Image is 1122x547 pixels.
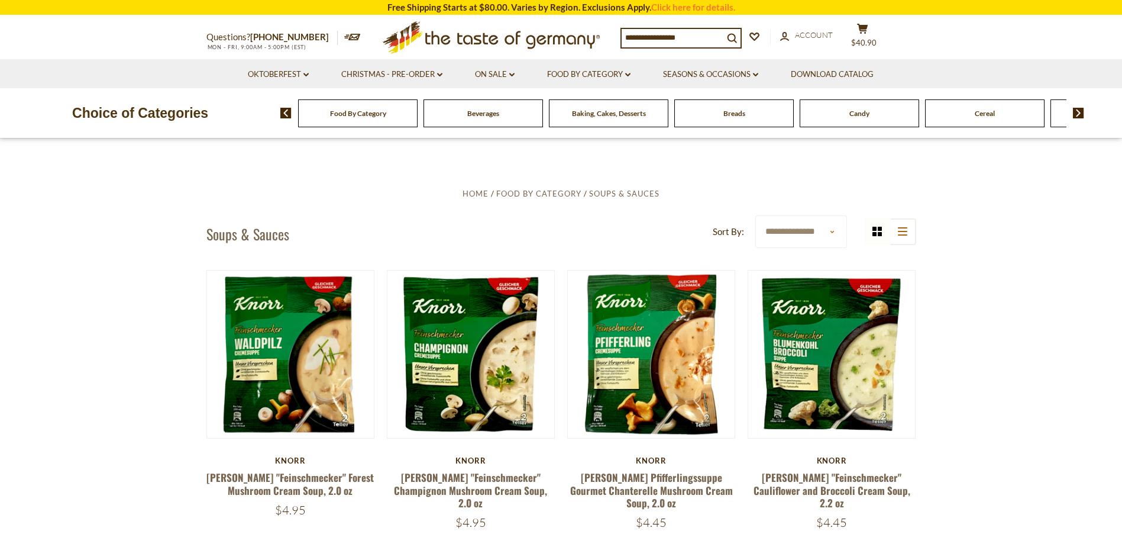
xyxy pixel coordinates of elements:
[1073,108,1084,118] img: next arrow
[572,109,646,118] a: Baking, Cakes, Desserts
[206,225,289,243] h1: Soups & Sauces
[748,456,916,465] div: Knorr
[975,109,995,118] a: Cereal
[248,68,309,81] a: Oktoberfest
[663,68,758,81] a: Seasons & Occasions
[636,515,667,530] span: $4.45
[567,456,736,465] div: Knorr
[206,456,375,465] div: Knorr
[816,515,847,530] span: $4.45
[467,109,499,118] a: Beverages
[589,189,659,198] a: Soups & Sauces
[341,68,442,81] a: Christmas - PRE-ORDER
[250,31,329,42] a: [PHONE_NUMBER]
[651,2,735,12] a: Click here for details.
[387,456,555,465] div: Knorr
[795,30,833,40] span: Account
[780,29,833,42] a: Account
[713,224,744,239] label: Sort By:
[754,470,910,510] a: [PERSON_NAME] "Feinschmecker" Cauliflower and Broccoli Cream Soup, 2.2 oz
[275,503,306,517] span: $4.95
[851,38,877,47] span: $40.90
[463,189,489,198] a: Home
[280,108,292,118] img: previous arrow
[748,271,916,438] img: Knorr "Feinschmecker" Cauliflower and Broccoli Cream Soup, 2.2 oz
[206,44,307,50] span: MON - FRI, 9:00AM - 5:00PM (EST)
[394,470,547,510] a: [PERSON_NAME] "Feinschmecker" Champignon Mushroom Cream Soup, 2.0 oz
[387,271,555,438] img: Knorr "Feinschmecker" Champignon Mushroom Cream Soup, 2.0 oz
[496,189,581,198] a: Food By Category
[455,515,486,530] span: $4.95
[330,109,386,118] a: Food By Category
[206,470,374,497] a: [PERSON_NAME] "Feinschmecker" Forest Mushroom Cream Soup, 2.0 oz
[723,109,745,118] a: Breads
[547,68,630,81] a: Food By Category
[207,271,374,438] img: Knorr "Feinschmecker" Forest Mushroom Cream Soup, 2.0 oz
[206,30,338,45] p: Questions?
[845,23,881,53] button: $40.90
[475,68,515,81] a: On Sale
[791,68,874,81] a: Download Catalog
[568,271,735,438] img: Knorr Pfifferlingssuppe Gourmet Chanterelle Mushroom Cream Soup, 2.0 oz
[849,109,869,118] a: Candy
[570,470,733,510] a: [PERSON_NAME] Pfifferlingssuppe Gourmet Chanterelle Mushroom Cream Soup, 2.0 oz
